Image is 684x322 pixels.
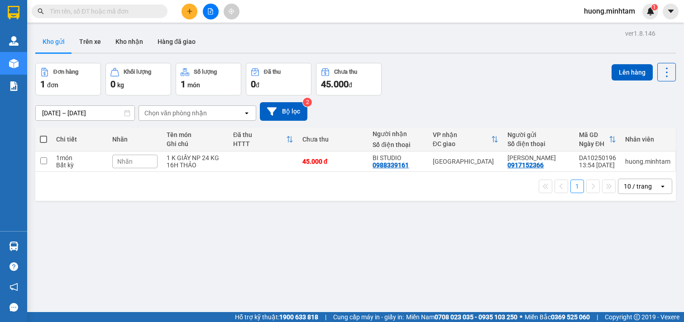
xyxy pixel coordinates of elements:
[10,303,18,312] span: message
[279,313,318,321] strong: 1900 633 818
[373,154,424,161] div: BI STUDIO
[646,7,655,15] img: icon-new-feature
[233,131,286,138] div: Đã thu
[579,154,616,161] div: DA10250196
[56,154,103,161] div: 1 món
[9,59,19,68] img: warehouse-icon
[53,69,78,75] div: Đơn hàng
[224,4,239,19] button: aim
[251,79,256,90] span: 0
[373,161,409,169] div: 0988339161
[112,136,158,143] div: Nhãn
[433,131,492,138] div: VP nhận
[144,109,207,118] div: Chọn văn phòng nhận
[150,31,203,52] button: Hàng đã giao
[56,161,103,169] div: Bất kỳ
[243,109,250,117] svg: open
[667,7,675,15] span: caret-down
[597,312,598,322] span: |
[10,283,18,291] span: notification
[574,128,621,152] th: Toggle SortBy
[229,128,298,152] th: Toggle SortBy
[579,140,609,147] div: Ngày ĐH
[10,262,18,271] span: question-circle
[507,154,570,161] div: THANH LIÊM
[167,154,224,161] div: 1 K GIẤY NP 24 KG
[50,6,157,16] input: Tìm tên, số ĐT hoặc mã đơn
[235,312,318,322] span: Hỗ trợ kỹ thuật:
[110,79,115,90] span: 0
[117,158,133,165] span: Nhãn
[233,140,286,147] div: HTTT
[625,158,670,165] div: huong.minhtam
[406,312,517,322] span: Miền Nam
[105,63,171,95] button: Khối lượng0kg
[124,69,151,75] div: Khối lượng
[303,98,312,107] sup: 2
[9,241,19,251] img: warehouse-icon
[176,63,241,95] button: Số lượng1món
[228,8,234,14] span: aim
[9,81,19,91] img: solution-icon
[167,131,224,138] div: Tên món
[187,8,193,14] span: plus
[333,312,404,322] span: Cung cấp máy in - giấy in:
[182,4,197,19] button: plus
[433,158,499,165] div: [GEOGRAPHIC_DATA]
[207,8,214,14] span: file-add
[551,313,590,321] strong: 0369 525 060
[302,136,364,143] div: Chưa thu
[634,314,640,320] span: copyright
[316,63,382,95] button: Chưa thu45.000đ
[246,63,311,95] button: Đã thu0đ
[203,4,219,19] button: file-add
[435,313,517,321] strong: 0708 023 035 - 0935 103 250
[56,136,103,143] div: Chi tiết
[264,69,281,75] div: Đã thu
[36,106,134,120] input: Select a date range.
[256,81,259,89] span: đ
[663,4,679,19] button: caret-down
[507,161,544,169] div: 0917152366
[349,81,352,89] span: đ
[187,81,200,89] span: món
[334,69,357,75] div: Chưa thu
[108,31,150,52] button: Kho nhận
[624,182,652,191] div: 10 / trang
[653,4,656,10] span: 1
[72,31,108,52] button: Trên xe
[40,79,45,90] span: 1
[520,315,522,319] span: ⚪️
[321,79,349,90] span: 45.000
[433,140,492,147] div: ĐC giao
[577,5,642,17] span: huong.minhtam
[525,312,590,322] span: Miền Bắc
[507,140,570,147] div: Số điện thoại
[373,130,424,137] div: Người nhận
[167,161,224,169] div: 16H THẢO
[35,63,101,95] button: Đơn hàng1đơn
[325,312,326,322] span: |
[35,31,72,52] button: Kho gửi
[612,64,653,80] button: Lên hàng
[8,6,19,19] img: logo-vxr
[167,140,224,147] div: Ghi chú
[570,180,584,193] button: 1
[9,36,19,46] img: warehouse-icon
[579,131,609,138] div: Mã GD
[625,136,670,143] div: Nhân viên
[260,102,307,121] button: Bộ lọc
[373,141,424,148] div: Số điện thoại
[651,4,658,10] sup: 1
[302,158,364,165] div: 45.000 đ
[117,81,124,89] span: kg
[428,128,503,152] th: Toggle SortBy
[38,8,44,14] span: search
[579,161,616,169] div: 13:54 [DATE]
[181,79,186,90] span: 1
[507,131,570,138] div: Người gửi
[47,81,58,89] span: đơn
[194,69,217,75] div: Số lượng
[625,28,655,38] div: ver 1.8.146
[659,183,666,190] svg: open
